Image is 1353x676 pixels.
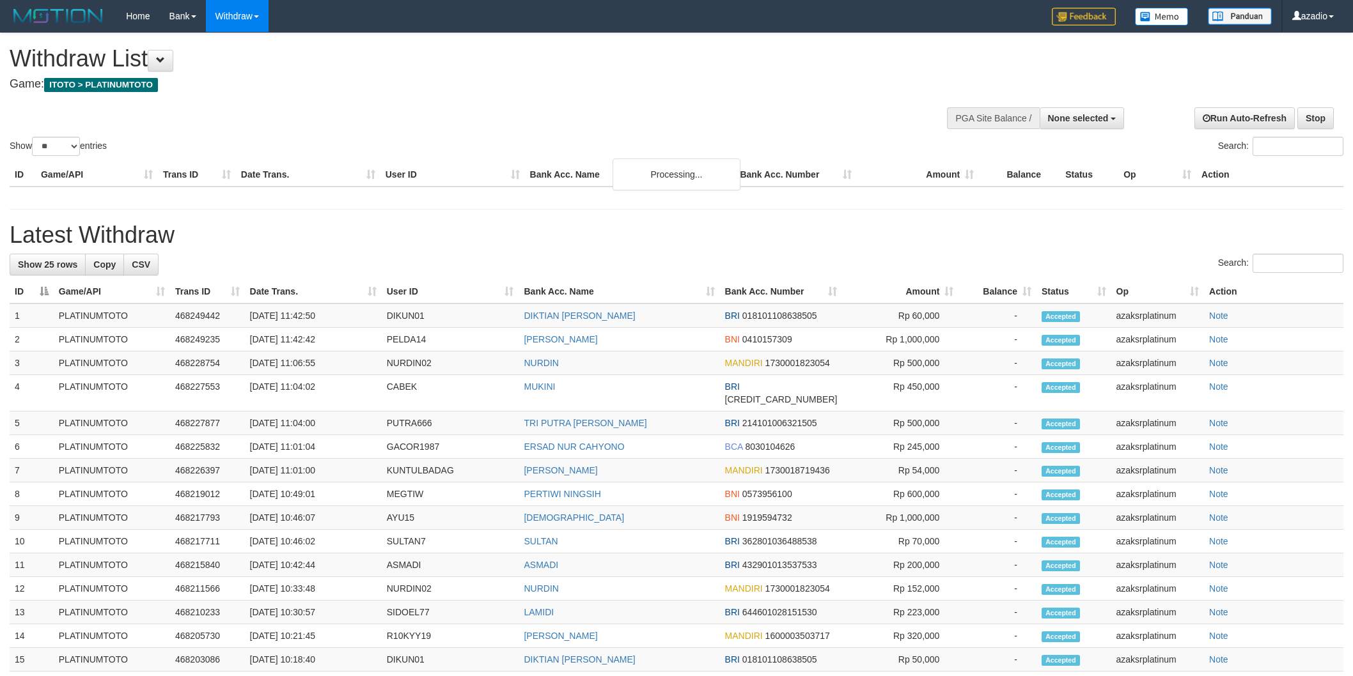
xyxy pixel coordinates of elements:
[1111,411,1205,435] td: azaksrplatinum
[742,489,792,499] span: Copy 0573956100 to clipboard
[842,601,958,624] td: Rp 223,000
[18,259,77,270] span: Show 25 rows
[245,303,382,328] td: [DATE] 11:42:50
[842,303,958,328] td: Rp 60,000
[1111,482,1205,506] td: azaksrplatinum
[10,254,86,275] a: Show 25 rows
[742,311,817,321] span: Copy 018101108638505 to clipboard
[382,351,519,375] td: NURDIN02
[54,375,170,411] td: PLATINUMTOTO
[524,442,624,452] a: ERSAD NUR CAHYONO
[54,648,170,672] td: PLATINUMTOTO
[1042,335,1080,346] span: Accepted
[170,328,245,351] td: 468249235
[170,411,245,435] td: 468227877
[958,601,1036,624] td: -
[1042,584,1080,595] span: Accepted
[958,459,1036,482] td: -
[524,334,597,344] a: [PERSON_NAME]
[979,163,1060,187] th: Balance
[382,280,519,303] th: User ID: activate to sort column ascending
[842,482,958,506] td: Rp 600,000
[10,435,54,459] td: 6
[1209,442,1228,452] a: Note
[10,624,54,648] td: 14
[765,465,830,475] span: Copy 1730018719436 to clipboard
[1118,163,1196,187] th: Op
[170,553,245,577] td: 468215840
[725,334,740,344] span: BNI
[1209,583,1228,594] a: Note
[725,583,763,594] span: MANDIRI
[10,375,54,411] td: 4
[765,631,830,641] span: Copy 1600003503717 to clipboard
[54,280,170,303] th: Game/API: activate to sort column ascending
[1209,512,1228,523] a: Note
[1209,465,1228,475] a: Note
[958,577,1036,601] td: -
[958,280,1036,303] th: Balance: activate to sort column ascending
[54,303,170,328] td: PLATINUMTOTO
[132,259,150,270] span: CSV
[1042,631,1080,642] span: Accepted
[1209,654,1228,664] a: Note
[382,482,519,506] td: MEGTIW
[1209,381,1228,392] a: Note
[1111,553,1205,577] td: azaksrplatinum
[1253,137,1343,156] input: Search:
[85,254,124,275] a: Copy
[958,530,1036,553] td: -
[842,280,958,303] th: Amount: activate to sort column ascending
[245,648,382,672] td: [DATE] 10:18:40
[524,489,600,499] a: PERTIWI NINGSIH
[245,482,382,506] td: [DATE] 10:49:01
[524,418,646,428] a: TRI PUTRA [PERSON_NAME]
[10,577,54,601] td: 12
[170,280,245,303] th: Trans ID: activate to sort column ascending
[524,465,597,475] a: [PERSON_NAME]
[10,222,1343,248] h1: Latest Withdraw
[1194,107,1295,129] a: Run Auto-Refresh
[958,624,1036,648] td: -
[842,506,958,530] td: Rp 1,000,000
[1060,163,1118,187] th: Status
[382,530,519,553] td: SULTAN7
[1052,8,1116,26] img: Feedback.jpg
[725,311,740,321] span: BRI
[1042,537,1080,548] span: Accepted
[1209,311,1228,321] a: Note
[1111,328,1205,351] td: azaksrplatinum
[10,506,54,530] td: 9
[1208,8,1272,25] img: panduan.png
[1111,530,1205,553] td: azaksrplatinum
[725,381,740,392] span: BRI
[1204,280,1343,303] th: Action
[170,577,245,601] td: 468211566
[382,648,519,672] td: DIKUN01
[10,411,54,435] td: 5
[54,624,170,648] td: PLATINUMTOTO
[1218,254,1343,273] label: Search:
[123,254,159,275] a: CSV
[245,328,382,351] td: [DATE] 11:42:42
[382,459,519,482] td: KUNTULBADAG
[958,648,1036,672] td: -
[742,418,817,428] span: Copy 214101006321505 to clipboard
[524,654,635,664] a: DIKTIAN [PERSON_NAME]
[170,530,245,553] td: 468217711
[725,560,740,570] span: BRI
[524,560,558,570] a: ASMADI
[170,351,245,375] td: 468228754
[524,536,558,546] a: SULTAN
[10,459,54,482] td: 7
[170,648,245,672] td: 468203086
[857,163,979,187] th: Amount
[842,351,958,375] td: Rp 500,000
[1042,608,1080,618] span: Accepted
[842,459,958,482] td: Rp 54,000
[725,607,740,617] span: BRI
[54,328,170,351] td: PLATINUMTOTO
[10,530,54,553] td: 10
[1218,137,1343,156] label: Search:
[382,375,519,411] td: CABEK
